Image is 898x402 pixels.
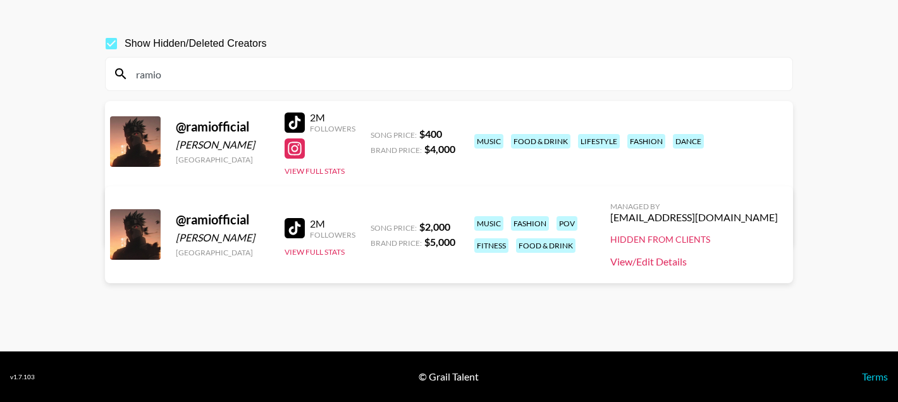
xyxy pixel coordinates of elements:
[285,166,345,176] button: View Full Stats
[419,370,479,383] div: © Grail Talent
[673,134,704,149] div: dance
[511,134,570,149] div: food & drink
[862,370,888,382] a: Terms
[371,130,417,140] span: Song Price:
[474,238,508,253] div: fitness
[128,64,785,84] input: Search by User Name
[610,211,778,224] div: [EMAIL_ADDRESS][DOMAIN_NAME]
[285,247,345,257] button: View Full Stats
[511,216,549,231] div: fashion
[310,124,355,133] div: Followers
[125,36,267,51] span: Show Hidden/Deleted Creators
[176,231,269,244] div: [PERSON_NAME]
[627,134,665,149] div: fashion
[516,238,575,253] div: food & drink
[424,236,455,248] strong: $ 5,000
[610,255,778,268] a: View/Edit Details
[310,111,355,124] div: 2M
[371,145,422,155] span: Brand Price:
[424,143,455,155] strong: $ 4,000
[419,128,442,140] strong: $ 400
[610,234,778,245] div: Hidden from Clients
[371,238,422,248] span: Brand Price:
[176,248,269,257] div: [GEOGRAPHIC_DATA]
[176,212,269,228] div: @ ramiofficial
[176,138,269,151] div: [PERSON_NAME]
[578,134,620,149] div: lifestyle
[176,155,269,164] div: [GEOGRAPHIC_DATA]
[176,119,269,135] div: @ ramiofficial
[310,230,355,240] div: Followers
[10,373,35,381] div: v 1.7.103
[371,223,417,233] span: Song Price:
[474,216,503,231] div: music
[557,216,577,231] div: pov
[474,134,503,149] div: music
[310,217,355,230] div: 2M
[610,202,778,211] div: Managed By
[419,221,450,233] strong: $ 2,000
